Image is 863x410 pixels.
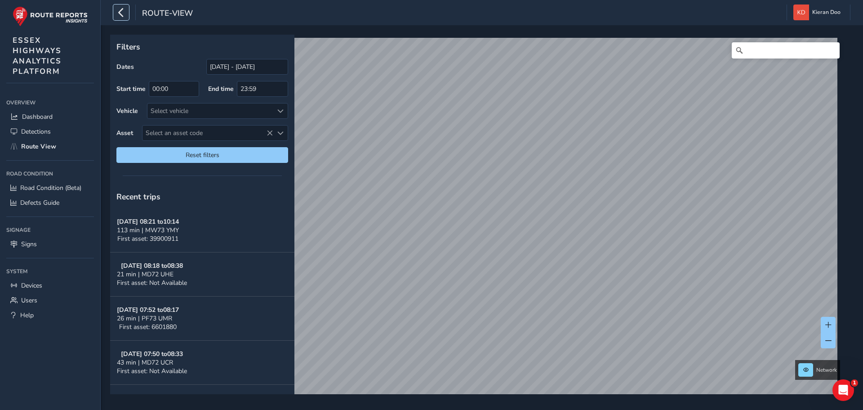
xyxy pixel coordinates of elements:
[6,139,94,154] a: Route View
[117,217,179,226] strong: [DATE] 08:21 to 10:14
[117,358,173,367] span: 43 min | MD72 UCR
[110,208,294,252] button: [DATE] 08:21 to10:14113 min | MW73 YMYFirst asset: 39900911
[20,198,59,207] span: Defects Guide
[116,129,133,137] label: Asset
[21,240,37,248] span: Signs
[6,265,94,278] div: System
[22,113,53,121] span: Dashboard
[793,5,809,20] img: diamond-layout
[273,126,288,140] div: Select an asset code
[117,314,172,323] span: 26 min | PF73 UMR
[110,252,294,297] button: [DATE] 08:18 to08:3821 min | MD72 UHEFirst asset: Not Available
[20,311,34,320] span: Help
[116,191,160,202] span: Recent trips
[116,147,288,163] button: Reset filters
[142,8,193,20] span: route-view
[6,195,94,210] a: Defects Guide
[21,142,56,151] span: Route View
[21,127,51,136] span: Detections
[816,366,837,374] span: Network
[13,6,88,27] img: rr logo
[121,261,183,270] strong: [DATE] 08:18 to 08:38
[117,306,179,314] strong: [DATE] 07:52 to 08:17
[117,270,173,279] span: 21 min | MD72 UHE
[732,42,840,59] input: Search
[121,350,183,358] strong: [DATE] 07:50 to 08:33
[123,151,281,159] span: Reset filters
[832,379,854,401] iframe: Intercom live chat
[147,104,273,118] div: Select vehicle
[117,279,187,287] span: First asset: Not Available
[6,293,94,308] a: Users
[793,5,844,20] button: Kieran Doo
[117,367,187,375] span: First asset: Not Available
[6,124,94,139] a: Detections
[117,226,179,234] span: 113 min | MW73 YMY
[6,96,94,109] div: Overview
[117,234,178,243] span: First asset: 39900911
[119,323,177,331] span: First asset: 6601880
[6,308,94,323] a: Help
[6,180,94,195] a: Road Condition (Beta)
[113,38,837,405] canvas: Map
[6,223,94,237] div: Signage
[110,297,294,341] button: [DATE] 07:52 to08:1726 min | PF73 UMRFirst asset: 6601880
[116,63,134,71] label: Dates
[142,126,273,140] span: Select an asset code
[13,35,62,77] span: ESSEX HIGHWAYS ANALYTICS PLATFORM
[116,85,146,93] label: Start time
[851,379,858,387] span: 1
[21,296,37,305] span: Users
[6,237,94,252] a: Signs
[21,281,42,290] span: Devices
[110,341,294,385] button: [DATE] 07:50 to08:3343 min | MD72 UCRFirst asset: Not Available
[6,109,94,124] a: Dashboard
[812,5,841,20] span: Kieran Doo
[117,394,179,402] strong: [DATE] 07:43 to 09:22
[6,167,94,180] div: Road Condition
[116,41,288,53] p: Filters
[20,184,81,192] span: Road Condition (Beta)
[116,107,138,115] label: Vehicle
[208,85,234,93] label: End time
[6,278,94,293] a: Devices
